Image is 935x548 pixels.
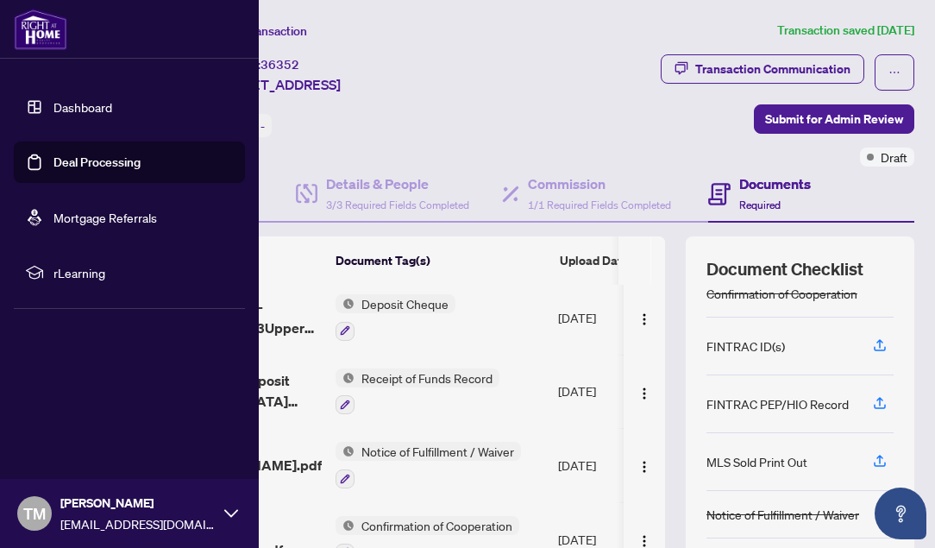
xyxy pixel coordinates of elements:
[355,368,499,387] span: Receipt of Funds Record
[637,312,651,326] img: Logo
[53,154,141,170] a: Deal Processing
[875,488,926,539] button: Open asap
[706,394,849,413] div: FINTRAC PEP/HIO Record
[706,337,785,356] div: FINTRAC ID(s)
[739,173,811,194] h4: Documents
[631,451,658,479] button: Logo
[706,505,859,524] div: Notice of Fulfillment / Waiver
[336,294,355,313] img: Status Icon
[754,104,914,134] button: Submit for Admin Review
[888,66,900,79] span: ellipsis
[637,387,651,400] img: Logo
[528,173,671,194] h4: Commission
[215,23,307,39] span: View Transaction
[355,294,455,313] span: Deposit Cheque
[355,516,519,535] span: Confirmation of Cooperation
[553,236,674,285] th: Upload Date
[777,21,914,41] article: Transaction saved [DATE]
[326,173,469,194] h4: Details & People
[528,198,671,211] span: 1/1 Required Fields Completed
[739,198,781,211] span: Required
[881,148,907,167] span: Draft
[637,460,651,474] img: Logo
[336,442,521,488] button: Status IconNotice of Fulfillment / Waiver
[260,118,265,134] span: -
[336,368,355,387] img: Status Icon
[706,257,863,281] span: Document Checklist
[336,516,355,535] img: Status Icon
[706,284,857,303] div: Confirmation of Cooperation
[60,494,216,513] span: [PERSON_NAME]
[53,263,233,282] span: rLearning
[551,428,672,502] td: [DATE]
[329,236,553,285] th: Document Tag(s)
[706,452,807,471] div: MLS Sold Print Out
[695,55,850,83] div: Transaction Communication
[326,198,469,211] span: 3/3 Required Fields Completed
[14,9,67,50] img: logo
[60,514,216,533] span: [EMAIL_ADDRESS][DOMAIN_NAME]
[355,442,521,461] span: Notice of Fulfillment / Waiver
[336,368,499,415] button: Status IconReceipt of Funds Record
[637,534,651,548] img: Logo
[631,377,658,405] button: Logo
[260,57,299,72] span: 36352
[53,99,112,115] a: Dashboard
[336,442,355,461] img: Status Icon
[765,105,903,133] span: Submit for Admin Review
[551,280,672,355] td: [DATE]
[661,54,864,84] button: Transaction Communication
[560,251,629,270] span: Upload Date
[23,501,46,526] span: TM
[53,210,157,225] a: Mortgage Referrals
[214,74,341,95] span: [STREET_ADDRESS]
[551,355,672,429] td: [DATE]
[631,304,658,331] button: Logo
[336,294,455,341] button: Status IconDeposit Cheque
